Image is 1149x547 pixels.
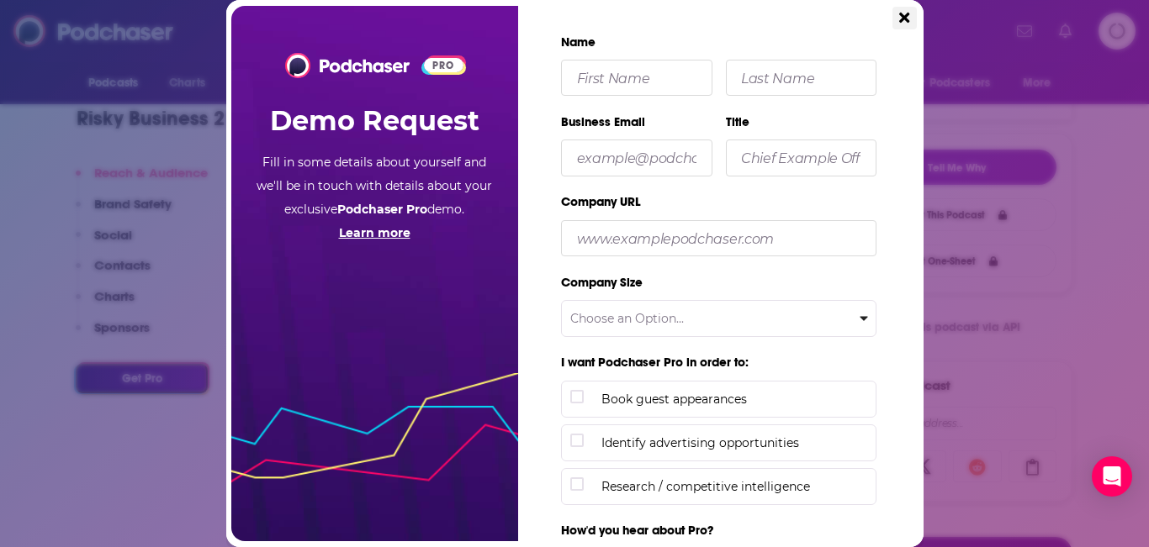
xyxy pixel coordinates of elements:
span: Book guest appearances [601,390,867,408]
b: Podchaser Pro [337,202,427,217]
a: Learn more [339,225,410,240]
input: Chief Example Officer [726,139,877,176]
a: Podchaser Logo PRO [285,53,463,78]
input: Last Name [726,60,877,96]
label: Company URL [561,187,876,219]
span: PRO [424,58,463,72]
a: Podchaser - Follow, Share and Rate Podcasts [285,56,410,72]
button: Close [892,7,916,29]
input: First Name [561,60,712,96]
label: Name [561,27,885,60]
input: example@podchaser.com [561,139,712,176]
label: Company Size [561,267,876,300]
label: Business Email [561,107,712,139]
span: Identify advertising opportunities [601,434,867,452]
input: www.examplepodchaser.com [561,220,876,256]
img: Podchaser - Follow, Share and Rate Podcasts [285,53,410,78]
h2: Demo Request [270,91,479,150]
div: Open Intercom Messenger [1092,456,1132,497]
label: Title [726,107,877,139]
label: I want Podchaser Pro in order to: [561,348,885,381]
span: Research / competitive intelligence [601,477,867,496]
p: Fill in some details about yourself and we'll be in touch with details about your exclusive demo. [256,150,493,245]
